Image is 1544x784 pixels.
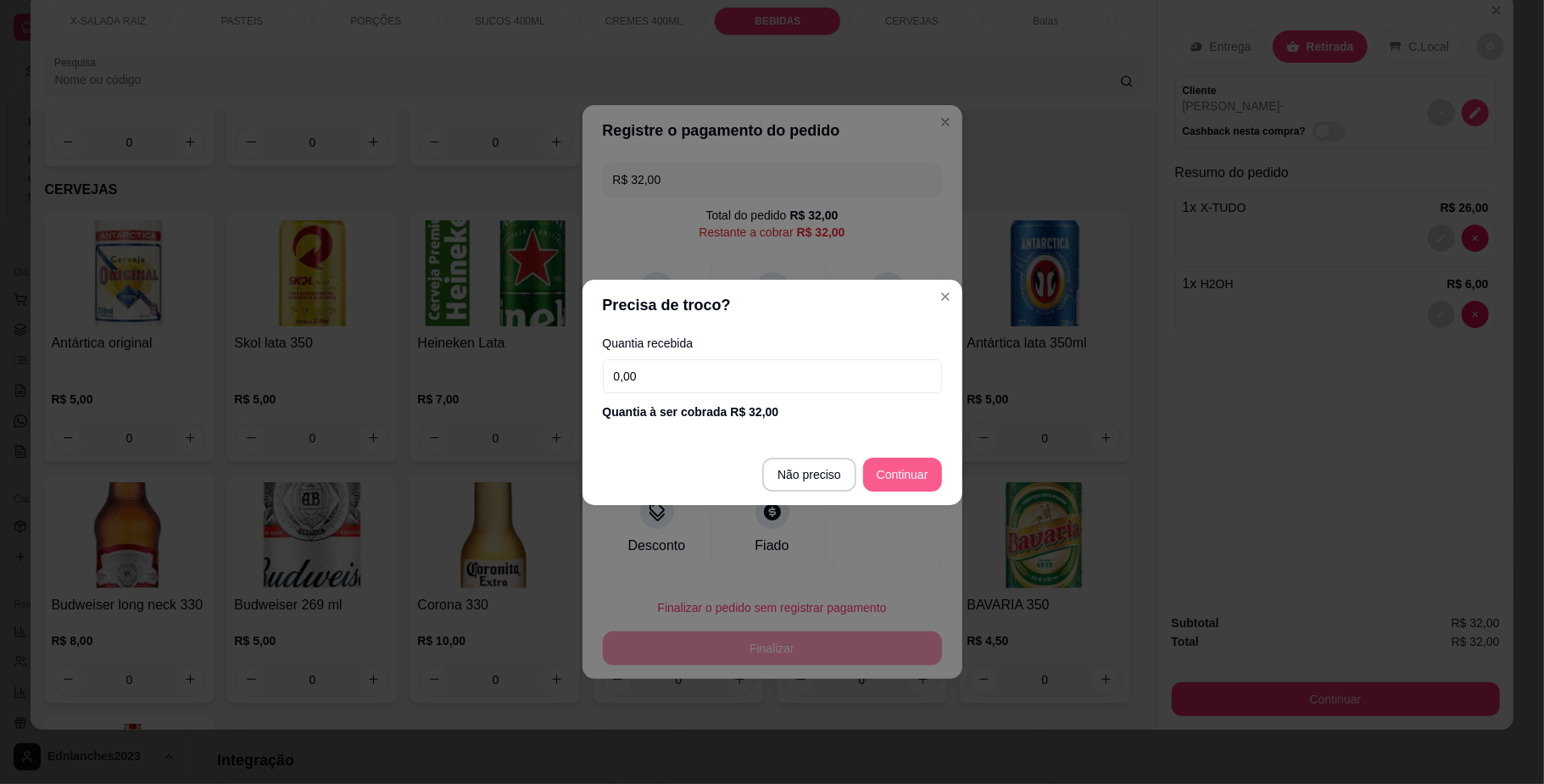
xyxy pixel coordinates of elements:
label: Quantia recebida [603,337,942,349]
button: Continuar [863,458,942,492]
header: Precisa de troco? [582,280,962,331]
div: Quantia à ser cobrada R$ 32,00 [603,403,942,420]
button: Não preciso [762,458,856,492]
button: Close [932,283,959,310]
